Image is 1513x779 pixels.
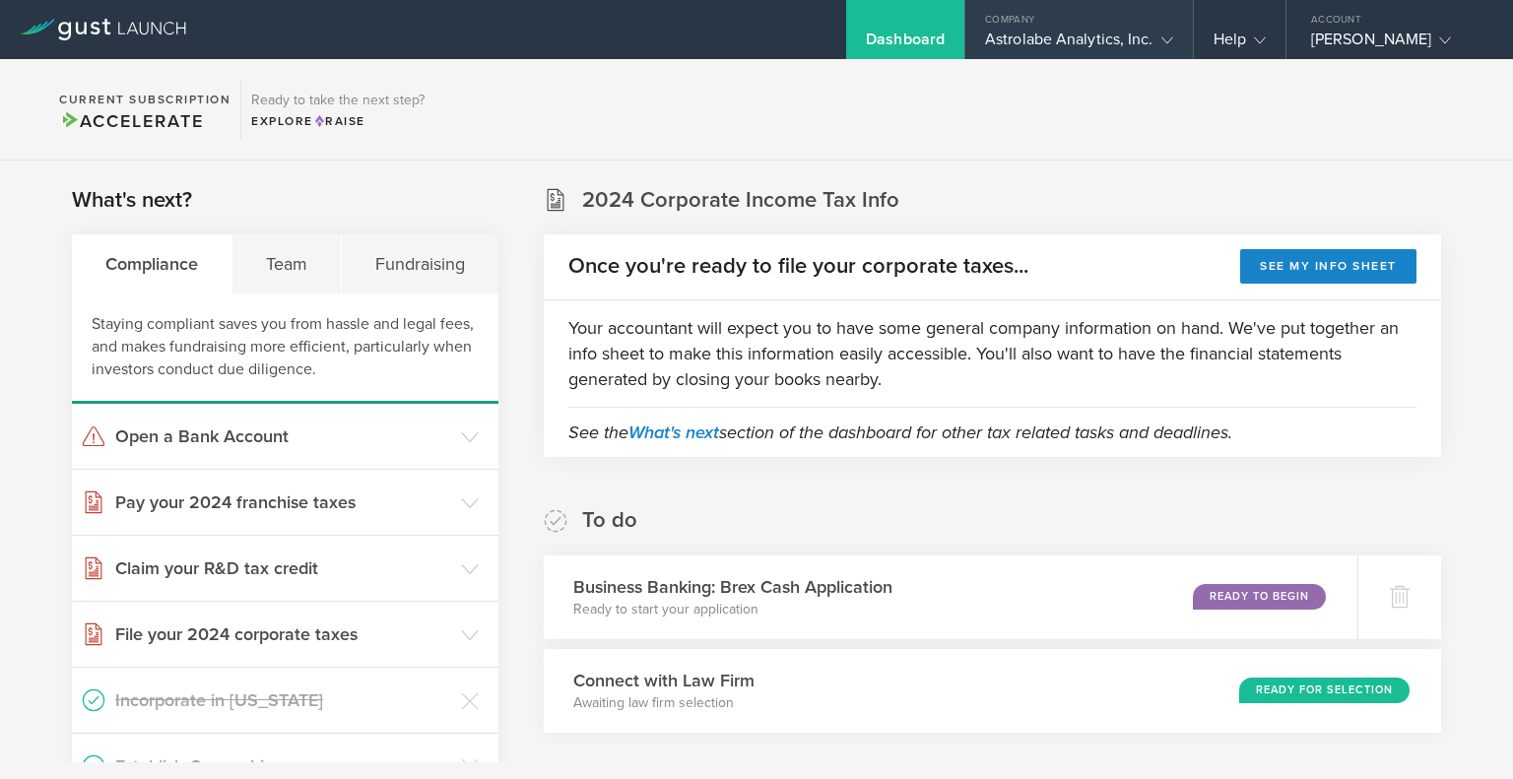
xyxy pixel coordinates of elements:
[573,693,755,713] p: Awaiting law firm selection
[115,489,451,515] h3: Pay your 2024 franchise taxes
[115,621,451,647] h3: File your 2024 corporate taxes
[232,234,342,293] div: Team
[582,186,899,215] h2: 2024 Corporate Income Tax Info
[115,555,451,581] h3: Claim your R&D tax credit
[568,315,1416,392] p: Your accountant will expect you to have some general company information on hand. We've put toget...
[115,687,451,713] h3: Incorporate in [US_STATE]
[1414,684,1513,779] iframe: Chat Widget
[573,600,892,619] p: Ready to start your application
[59,110,203,132] span: Accelerate
[1193,584,1326,610] div: Ready to Begin
[59,94,230,105] h2: Current Subscription
[240,79,434,140] div: Ready to take the next step?ExploreRaise
[866,30,945,59] div: Dashboard
[544,649,1441,733] div: Connect with Law FirmAwaiting law firm selectionReady for Selection
[72,186,192,215] h2: What's next?
[1240,249,1416,284] button: See my info sheet
[573,668,755,693] h3: Connect with Law Firm
[251,112,425,130] div: Explore
[985,30,1173,59] div: Astrolabe Analytics, Inc.
[1214,30,1266,59] div: Help
[72,293,498,404] div: Staying compliant saves you from hassle and legal fees, and makes fundraising more efficient, par...
[568,422,1232,443] em: See the section of the dashboard for other tax related tasks and deadlines.
[251,94,425,107] h3: Ready to take the next step?
[1311,30,1479,59] div: [PERSON_NAME]
[1239,678,1410,703] div: Ready for Selection
[582,506,637,535] h2: To do
[544,555,1357,639] div: Business Banking: Brex Cash ApplicationReady to start your applicationReady to Begin
[342,234,498,293] div: Fundraising
[573,574,892,600] h3: Business Banking: Brex Cash Application
[115,753,451,779] h3: Establish Ownership
[628,422,719,443] a: What's next
[313,114,365,128] span: Raise
[115,423,451,449] h3: Open a Bank Account
[72,234,232,293] div: Compliance
[568,252,1028,281] h2: Once you're ready to file your corporate taxes...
